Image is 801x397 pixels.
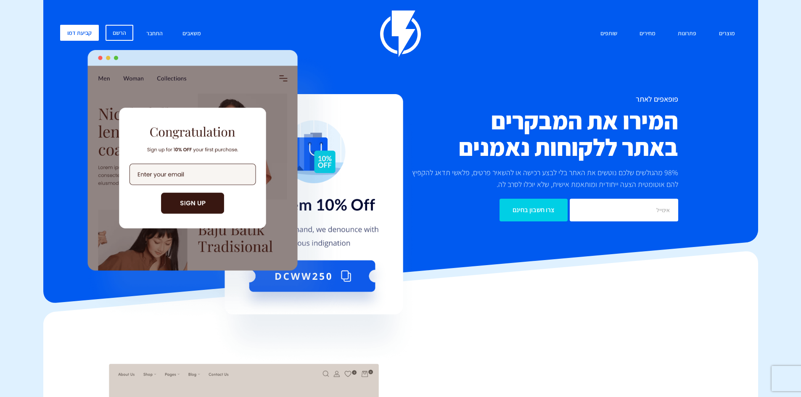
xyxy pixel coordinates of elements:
a: משאבים [176,25,207,43]
p: 98% מהגולשים שלכם נוטשים את האתר בלי לבצע רכישה או להשאיר פרטים, פלאשי תדאג להקפיץ להם אוטומטית ה... [407,167,678,190]
input: אימייל [570,199,678,221]
a: שותפים [594,25,624,43]
a: קביעת דמו [60,25,99,41]
a: פתרונות [671,25,703,43]
input: צרו חשבון בחינם [500,199,568,221]
a: מחירים [633,25,662,43]
a: מוצרים [713,25,741,43]
h2: המירו את המבקרים באתר ללקוחות נאמנים [407,108,678,160]
h1: פופאפים לאתר [407,95,678,103]
a: התחבר [140,25,169,43]
a: הרשם [106,25,133,41]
